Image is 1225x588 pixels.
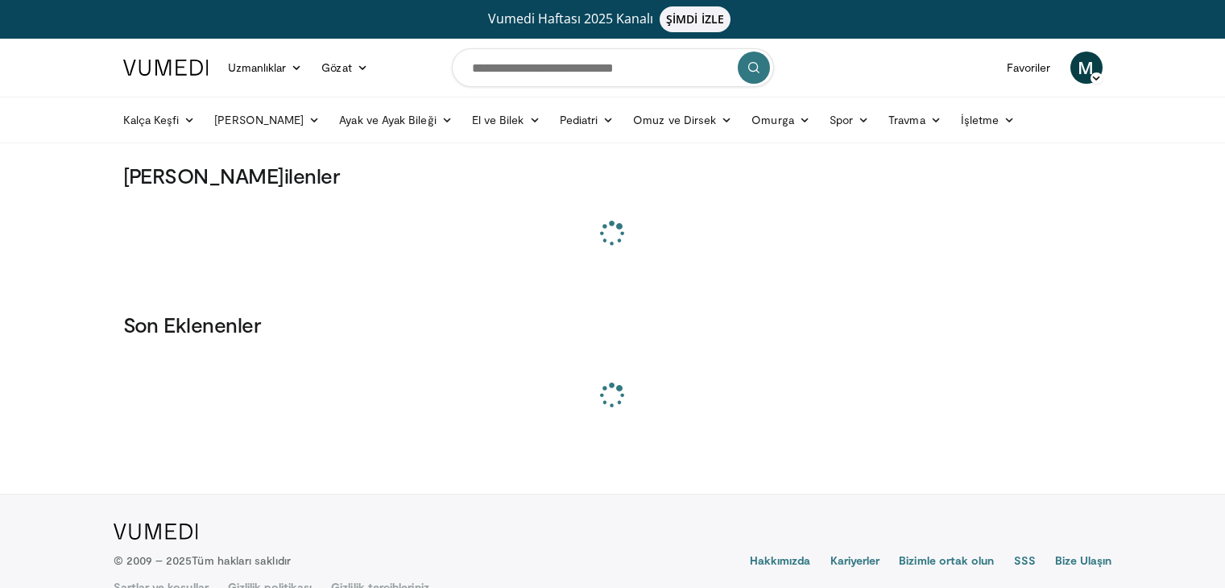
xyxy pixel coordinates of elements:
[472,113,524,126] font: El ve Bilek
[452,48,774,87] input: Konuları, müdahaleleri arayın
[123,163,341,188] font: [PERSON_NAME]ilenler
[742,104,820,136] a: Omurga
[488,10,653,27] font: Vumedi Haftası 2025 Kanalı
[123,60,209,76] img: VuMedi Logo
[888,113,925,126] font: Travma
[899,553,994,567] font: Bizimle ortak olun
[114,553,192,567] font: © 2009 – 2025
[1078,56,1094,79] font: M
[997,52,1061,84] a: Favoriler
[1055,553,1112,567] font: Bize Ulaşın
[114,104,205,136] a: Kalça Keşfi
[1070,52,1103,84] a: M
[750,553,811,572] a: Hakkımızda
[126,6,1100,32] a: Vumedi Haftası 2025 KanalıŞİMDİ İZLE
[1014,553,1036,567] font: SSS
[560,113,598,126] font: Pediatri
[550,104,624,136] a: Pediatri
[192,553,290,567] font: Tüm hakları saklıdır
[961,113,999,126] font: İşletme
[339,113,436,126] font: Ayak ve Ayak Bileği
[666,11,724,27] font: ŞİMDİ İZLE
[879,104,951,136] a: Travma
[123,312,262,337] font: Son Eklenenler
[205,104,329,136] a: [PERSON_NAME]
[899,553,994,572] a: Bizimle ortak olun
[951,104,1025,136] a: İşletme
[830,553,880,572] a: Kariyerler
[830,113,853,126] font: Spor
[750,553,811,567] font: Hakkımızda
[633,113,716,126] font: Omuz ve Dirsek
[1007,60,1051,74] font: Favoriler
[214,113,304,126] font: [PERSON_NAME]
[228,60,287,74] font: Uzmanlıklar
[312,52,377,84] a: Gözat
[830,553,880,567] font: Kariyerler
[114,524,198,540] img: VuMedi Logo
[321,60,351,74] font: Gözat
[820,104,879,136] a: Spor
[1014,553,1036,572] a: SSS
[623,104,742,136] a: Omuz ve Dirsek
[329,104,461,136] a: Ayak ve Ayak Bileği
[1055,553,1112,572] a: Bize Ulaşın
[123,113,180,126] font: Kalça Keşfi
[218,52,312,84] a: Uzmanlıklar
[751,113,793,126] font: Omurga
[462,104,550,136] a: El ve Bilek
